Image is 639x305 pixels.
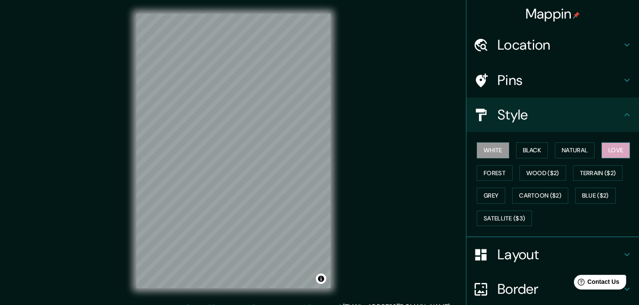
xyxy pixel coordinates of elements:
[526,5,580,22] h4: Mappin
[477,211,532,226] button: Satellite ($3)
[519,165,566,181] button: Wood ($2)
[136,14,331,288] canvas: Map
[601,142,630,158] button: Love
[477,188,505,204] button: Grey
[466,97,639,132] div: Style
[575,188,616,204] button: Blue ($2)
[516,142,548,158] button: Black
[573,12,580,19] img: pin-icon.png
[562,271,630,296] iframe: Help widget launcher
[466,63,639,97] div: Pins
[497,72,622,89] h4: Pins
[497,246,622,263] h4: Layout
[555,142,595,158] button: Natural
[497,106,622,123] h4: Style
[466,28,639,62] div: Location
[573,165,623,181] button: Terrain ($2)
[497,280,622,298] h4: Border
[512,188,568,204] button: Cartoon ($2)
[477,165,513,181] button: Forest
[497,36,622,53] h4: Location
[466,237,639,272] div: Layout
[316,274,326,284] button: Toggle attribution
[477,142,509,158] button: White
